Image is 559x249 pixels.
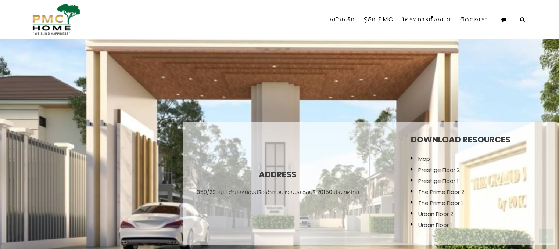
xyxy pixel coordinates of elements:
a: The Prime Floor 2 [418,188,464,196]
a: หน้าหลัก [325,3,359,36]
a: รู้จัก PMC [359,3,398,36]
a: Map [418,155,430,163]
img: pmc-logo [29,4,80,35]
h3: Download resources [411,135,510,144]
a: Prestige Floor 2 [418,166,460,174]
a: The Prime Floor 1 [418,199,463,207]
a: Prestige Floor 1 [418,177,459,185]
a: ติดต่อเรา [456,3,493,36]
h2: Address [197,170,359,179]
div: 359/29 หมู่ 1 ตำบลหนองปรือ อำเภอบางละมุง ชลบุรี 20150 ประเทศไทย [197,188,359,196]
a: โครงการทั้งหมด [398,3,456,36]
a: Urban Floor 1 [418,221,452,229]
a: Urban Floor 2 [418,210,453,218]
